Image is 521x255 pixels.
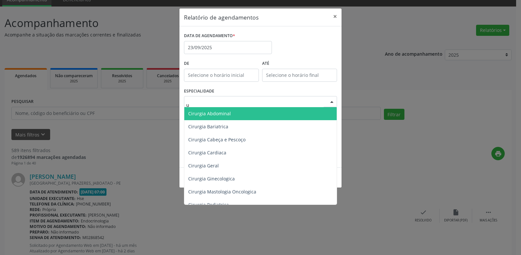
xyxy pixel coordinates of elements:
span: Cirurgia Cardiaca [188,149,226,156]
h5: Relatório de agendamentos [184,13,259,21]
span: Cirurgia Cabeça e Pescoço [188,136,246,143]
span: Cirurgia Ginecologica [188,176,235,182]
input: Selecione o horário final [262,69,337,82]
span: Cirurgia Abdominal [188,110,231,117]
span: Cirurgia Mastologia Oncologica [188,189,256,195]
label: ESPECIALIDADE [184,86,214,96]
label: De [184,59,259,69]
input: Selecione uma data ou intervalo [184,41,272,54]
button: Close [329,8,342,24]
span: Cirurgia Bariatrica [188,123,228,130]
input: Selecione o horário inicial [184,69,259,82]
input: Seleciona uma especialidade [186,98,324,111]
label: ATÉ [262,59,337,69]
span: Cirurgia Geral [188,163,219,169]
label: DATA DE AGENDAMENTO [184,31,235,41]
span: Cirurgia Pediatrica [188,202,229,208]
